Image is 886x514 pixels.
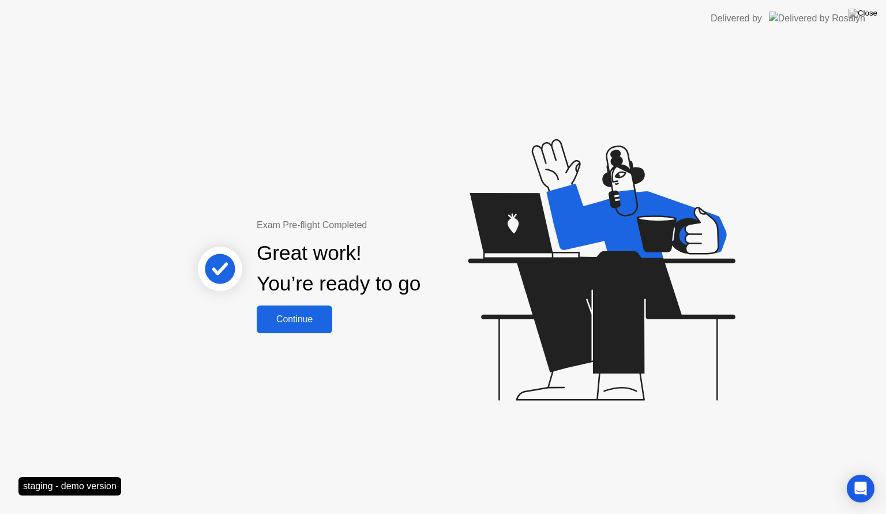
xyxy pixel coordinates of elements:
div: Exam Pre-flight Completed [257,218,495,232]
img: Close [849,9,877,18]
div: staging - demo version [18,477,121,496]
img: Delivered by Rosalyn [769,12,865,25]
div: Open Intercom Messenger [847,475,874,502]
div: Continue [260,314,329,325]
div: Great work! You’re ready to go [257,238,421,299]
div: Delivered by [711,12,762,25]
button: Continue [257,306,332,333]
